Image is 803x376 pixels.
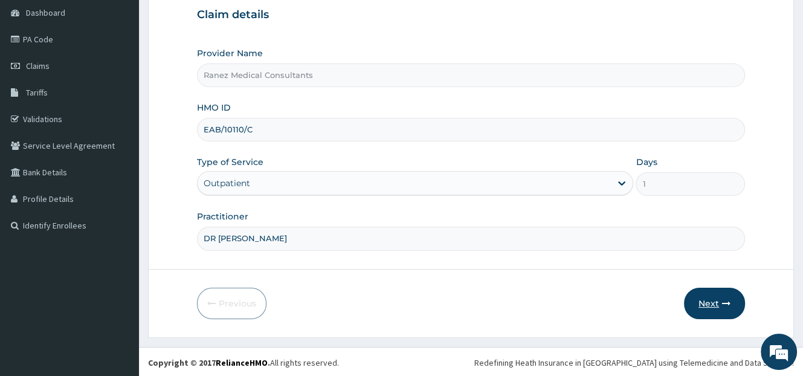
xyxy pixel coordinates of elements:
[197,8,745,22] h3: Claim details
[197,156,263,168] label: Type of Service
[198,6,227,35] div: Minimize live chat window
[636,156,657,168] label: Days
[474,357,794,369] div: Redefining Heath Insurance in [GEOGRAPHIC_DATA] using Telemedicine and Data Science!
[216,357,268,368] a: RelianceHMO
[197,47,263,59] label: Provider Name
[197,288,266,319] button: Previous
[204,177,250,189] div: Outpatient
[197,227,745,250] input: Enter Name
[70,112,167,234] span: We're online!
[26,87,48,98] span: Tariffs
[26,7,65,18] span: Dashboard
[22,60,49,91] img: d_794563401_company_1708531726252_794563401
[63,68,203,83] div: Chat with us now
[148,357,270,368] strong: Copyright © 2017 .
[197,210,248,222] label: Practitioner
[6,249,230,291] textarea: Type your message and hit 'Enter'
[197,102,231,114] label: HMO ID
[197,118,745,141] input: Enter HMO ID
[684,288,745,319] button: Next
[26,60,50,71] span: Claims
